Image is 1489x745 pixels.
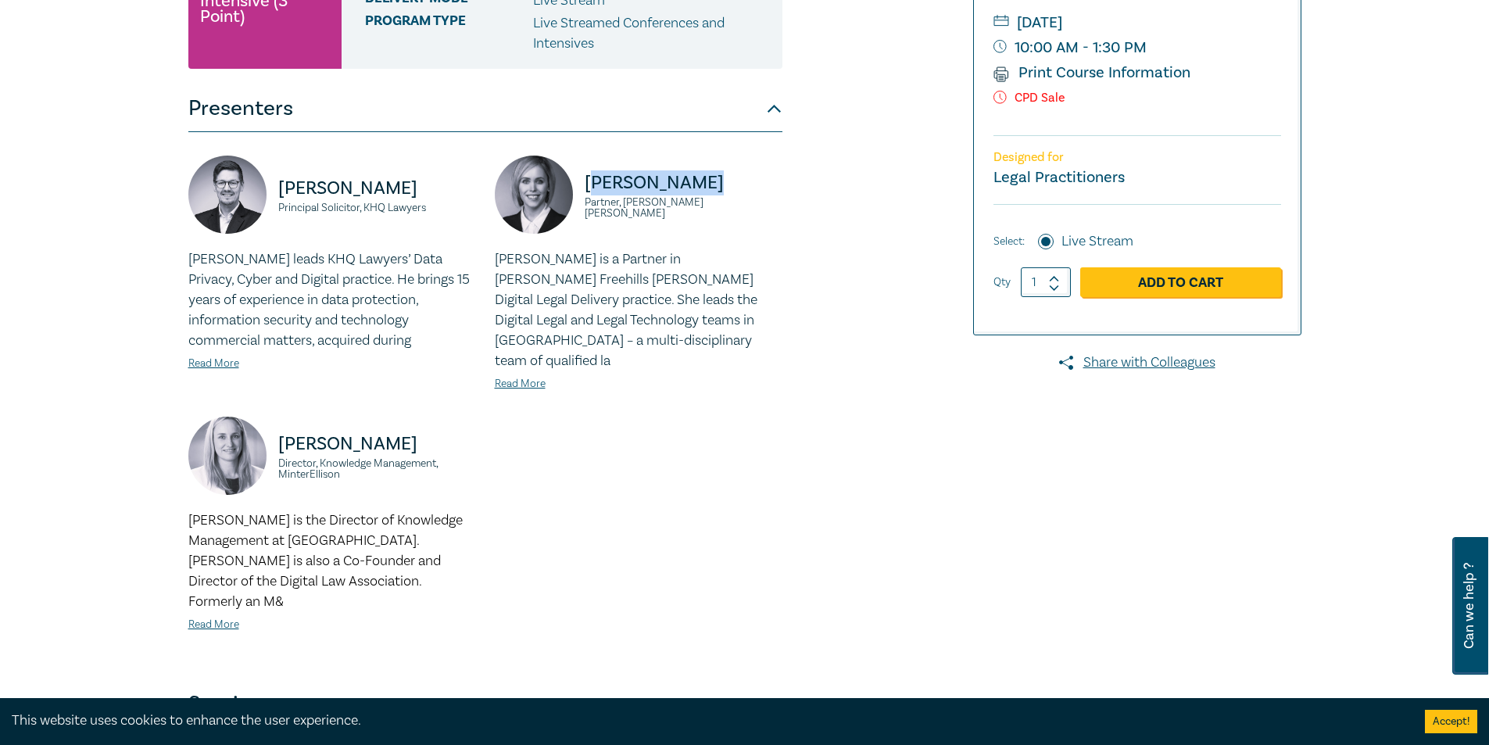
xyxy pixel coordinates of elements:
a: Read More [188,356,239,371]
span: [PERSON_NAME] is the Director of Knowledge Management at [GEOGRAPHIC_DATA]. [PERSON_NAME] is also... [188,511,463,611]
small: Partner, [PERSON_NAME] [PERSON_NAME] [585,197,782,219]
p: [PERSON_NAME] leads KHQ Lawyers’ Data Privacy, Cyber and Digital practice. He brings 15 years of ... [188,249,476,351]
a: Share with Colleagues [973,353,1301,373]
label: Live Stream [1061,231,1133,252]
button: Presenters [188,85,782,132]
p: [PERSON_NAME] is a Partner in [PERSON_NAME] Freehills [PERSON_NAME] Digital Legal Delivery practi... [495,249,782,371]
p: [PERSON_NAME] [278,432,476,457]
a: Read More [495,377,546,391]
span: Can we help ? [1462,546,1476,665]
small: [DATE] [993,10,1281,35]
small: Legal Practitioners [993,167,1125,188]
small: Director, Knowledge Management, MinterEllison [278,458,476,480]
img: https://s3.ap-southeast-2.amazonaws.com/leo-cussen-store-production-content/Contacts/Sarah%20Jaco... [188,417,267,495]
p: [PERSON_NAME] [585,170,782,195]
img: https://s3.ap-southeast-2.amazonaws.com/leo-cussen-store-production-content/Contacts/Alex%20Ditte... [188,156,267,234]
span: Program type [365,13,533,54]
div: This website uses cookies to enhance the user experience. [12,711,1401,731]
a: Print Course Information [993,63,1191,83]
button: Accept cookies [1425,710,1477,733]
p: CPD Sale [993,91,1281,106]
p: Designed for [993,150,1281,165]
small: 10:00 AM - 1:30 PM [993,35,1281,60]
a: Read More [188,618,239,632]
p: [PERSON_NAME] [278,176,476,201]
p: Live Streamed Conferences and Intensives [533,13,771,54]
label: Qty [993,274,1011,291]
img: https://s3.ap-southeast-2.amazonaws.com/leo-cussen-store-production-content/Contacts/Emily%20Cogh... [495,156,573,234]
span: Select: [993,233,1025,250]
a: Add to Cart [1080,267,1281,297]
small: Principal Solicitor, KHQ Lawyers [278,202,476,213]
input: 1 [1021,267,1071,297]
button: Sessions [188,681,782,728]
